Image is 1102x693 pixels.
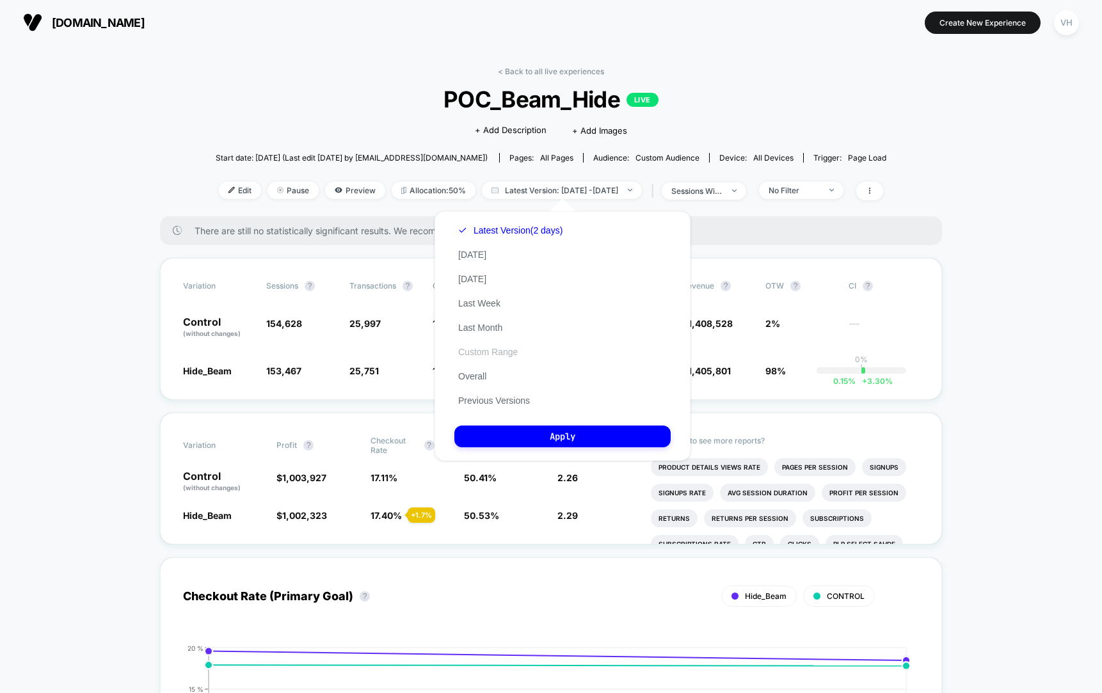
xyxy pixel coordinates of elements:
span: + [862,376,867,386]
div: No Filter [769,186,820,195]
span: 50.53 % [464,510,499,521]
img: end [732,189,737,192]
p: Would like to see more reports? [651,436,919,445]
span: Hide_Beam [745,591,787,601]
button: Last Month [454,322,506,333]
img: end [829,189,834,191]
button: [DATE] [454,249,490,260]
span: all pages [540,153,573,163]
li: Subscriptions [803,509,872,527]
span: CI [849,281,919,291]
span: $ [276,472,326,483]
span: 1,002,323 [282,510,327,521]
span: Sessions [266,281,298,291]
li: Signups [862,458,906,476]
img: edit [228,187,235,193]
span: CONTROL [827,591,865,601]
span: Latest Version: [DATE] - [DATE] [482,182,642,199]
button: ? [360,591,370,601]
a: < Back to all live experiences [498,67,604,76]
p: LIVE [627,93,659,107]
span: [DOMAIN_NAME] [52,16,145,29]
span: 1,003,927 [282,472,326,483]
div: sessions with impression [671,186,723,196]
span: Preview [325,182,385,199]
li: Subscriptions Rate [651,535,739,553]
p: Control [183,471,264,493]
span: Variation [183,436,253,455]
tspan: 20 % [188,644,204,651]
button: [DATE] [454,273,490,285]
span: --- [849,320,919,339]
span: Edit [219,182,261,199]
span: Hide_Beam [183,365,232,376]
p: | [860,364,863,374]
span: Page Load [848,153,886,163]
span: all devices [753,153,794,163]
button: Apply [454,426,671,447]
span: + Add Description [475,124,547,137]
span: 17.40 % [371,510,402,521]
span: (without changes) [183,484,241,491]
span: | [648,182,662,200]
div: Trigger: [813,153,886,163]
img: end [628,189,632,191]
span: 17.11 % [371,472,397,483]
button: Last Week [454,298,504,309]
button: ? [403,281,413,291]
li: Ctr [745,535,774,553]
button: Previous Versions [454,395,534,406]
li: Plp Select Sahde [826,535,903,553]
li: Returns Per Session [704,509,796,527]
li: Avg Session Duration [720,484,815,502]
p: Control [183,317,253,339]
span: (without changes) [183,330,241,337]
span: + Add Images [572,125,627,136]
img: Visually logo [23,13,42,32]
span: $ [682,365,731,376]
span: There are still no statistically significant results. We recommend waiting a few more days [195,225,916,236]
span: Variation [183,281,253,291]
span: 3.30 % [856,376,893,386]
span: Custom Audience [635,153,699,163]
img: end [277,187,283,193]
span: 154,628 [266,318,302,329]
span: 1,408,528 [688,318,733,329]
span: Checkout Rate [371,436,418,455]
button: ? [863,281,873,291]
span: Profit [276,440,297,450]
div: VH [1054,10,1079,35]
span: Transactions [349,281,396,291]
span: $ [682,318,733,329]
span: 2.29 [557,510,578,521]
span: Allocation: 50% [392,182,475,199]
li: Pages Per Session [774,458,856,476]
span: 50.41 % [464,472,497,483]
button: VH [1050,10,1083,36]
img: calendar [491,187,499,193]
li: Returns [651,509,698,527]
span: 2% [765,318,780,329]
button: Create New Experience [925,12,1041,34]
span: 98% [765,365,786,376]
li: Signups Rate [651,484,714,502]
button: Custom Range [454,346,522,358]
button: ? [303,440,314,450]
span: 2.26 [557,472,578,483]
button: [DOMAIN_NAME] [19,12,148,33]
span: Hide_Beam [183,510,232,521]
li: Profit Per Session [822,484,906,502]
div: Pages: [509,153,573,163]
div: Audience: [593,153,699,163]
span: 153,467 [266,365,301,376]
span: POC_Beam_Hide [250,86,853,113]
button: ? [305,281,315,291]
span: 0.15 % [833,376,856,386]
span: 25,997 [349,318,381,329]
span: $ [276,510,327,521]
div: + 1.7 % [408,507,435,523]
span: Pause [268,182,319,199]
button: Overall [454,370,490,382]
span: Device: [709,153,803,163]
button: ? [790,281,801,291]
